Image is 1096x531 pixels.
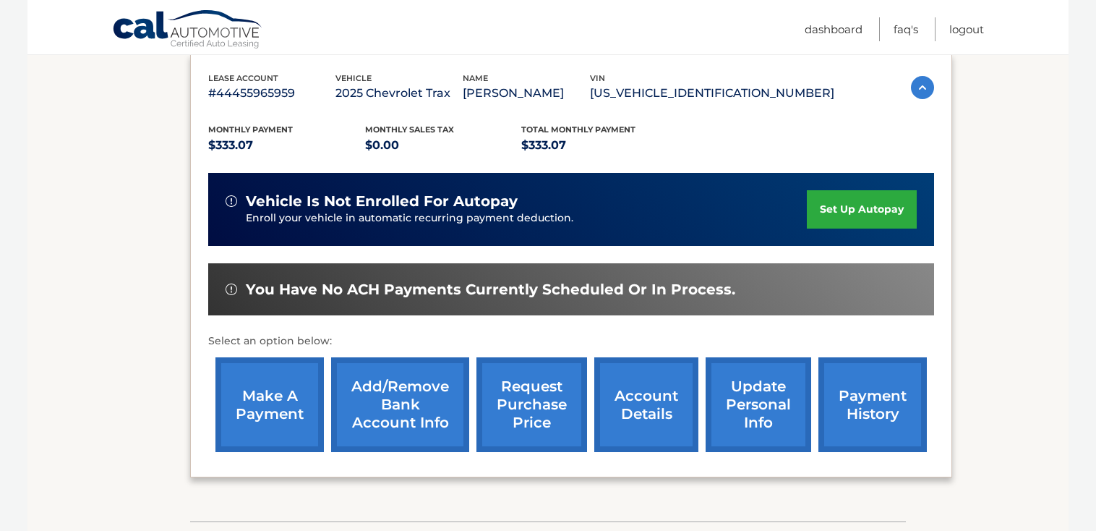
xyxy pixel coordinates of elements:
[246,281,735,299] span: You have no ACH payments currently scheduled or in process.
[335,73,372,83] span: vehicle
[208,135,365,156] p: $333.07
[208,333,934,350] p: Select an option below:
[226,284,237,295] img: alert-white.svg
[706,357,811,452] a: update personal info
[521,124,635,135] span: Total Monthly Payment
[590,83,834,103] p: [US_VEHICLE_IDENTIFICATION_NUMBER]
[208,73,278,83] span: lease account
[335,83,463,103] p: 2025 Chevrolet Trax
[818,357,927,452] a: payment history
[331,357,469,452] a: Add/Remove bank account info
[463,73,488,83] span: name
[215,357,324,452] a: make a payment
[476,357,587,452] a: request purchase price
[805,17,862,41] a: Dashboard
[807,190,917,229] a: set up autopay
[208,124,293,135] span: Monthly Payment
[521,135,678,156] p: $333.07
[894,17,918,41] a: FAQ's
[590,73,605,83] span: vin
[226,195,237,207] img: alert-white.svg
[949,17,984,41] a: Logout
[112,9,264,51] a: Cal Automotive
[594,357,698,452] a: account details
[246,211,807,226] p: Enroll your vehicle in automatic recurring payment deduction.
[911,76,934,99] img: accordion-active.svg
[463,83,590,103] p: [PERSON_NAME]
[365,135,522,156] p: $0.00
[208,83,335,103] p: #44455965959
[365,124,454,135] span: Monthly sales Tax
[246,192,518,211] span: vehicle is not enrolled for autopay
